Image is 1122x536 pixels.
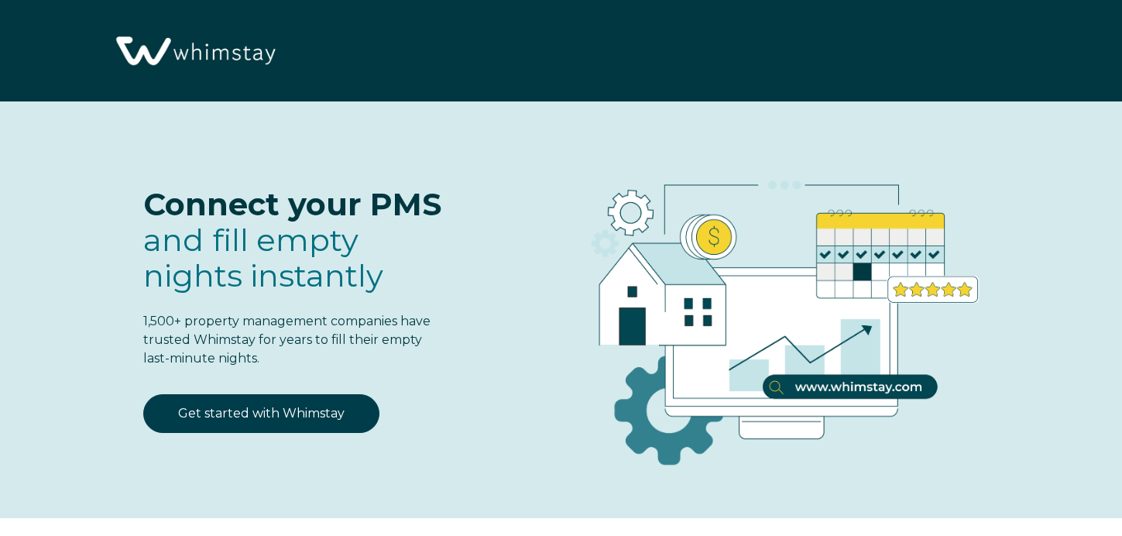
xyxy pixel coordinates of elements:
span: 1,500+ property management companies have trusted Whimstay for years to fill their empty last-min... [143,314,431,366]
img: RBO Ilustrations-03 [503,132,1048,490]
img: Whimstay Logo-02 1 [108,8,280,96]
span: Connect your PMS [143,185,441,223]
span: fill empty nights instantly [143,221,383,294]
a: Get started with Whimstay [143,394,379,433]
span: and [143,221,383,294]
